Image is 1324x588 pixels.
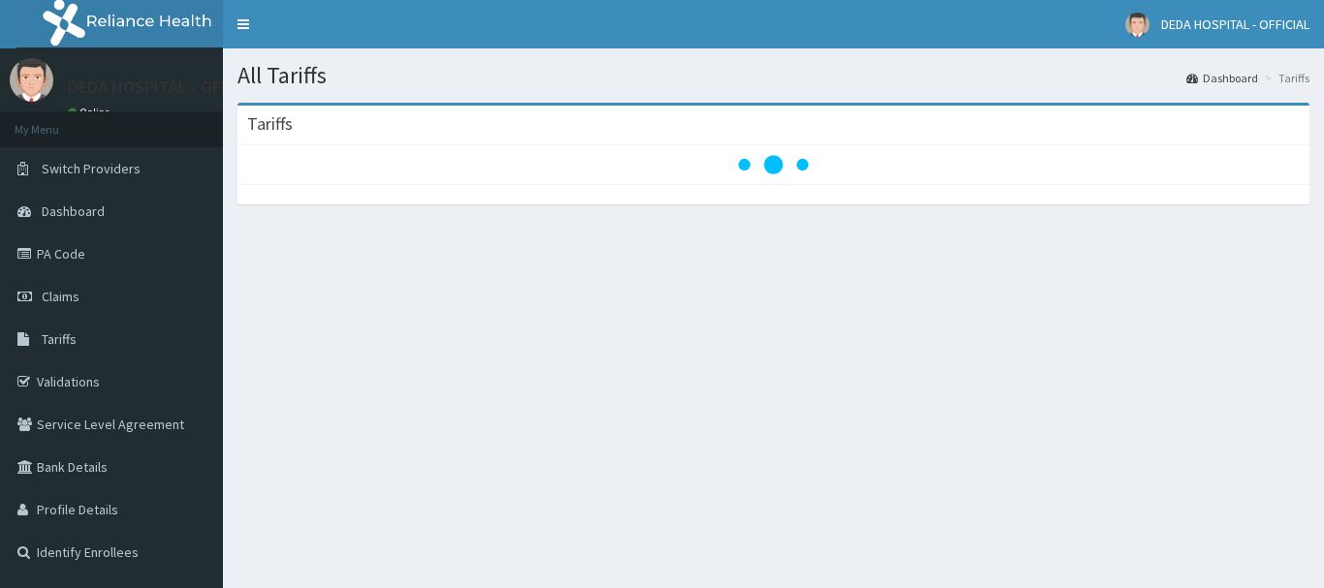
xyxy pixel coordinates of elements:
[68,106,114,119] a: Online
[247,115,293,133] h3: Tariffs
[1161,15,1309,33] span: DEDA HOSPITAL - OFFICIAL
[68,78,268,96] p: DEDA HOSPITAL - OFFICIAL
[42,202,105,220] span: Dashboard
[237,63,1309,88] h1: All Tariffs
[1186,70,1258,86] a: Dashboard
[10,58,53,102] img: User Image
[42,160,141,177] span: Switch Providers
[1260,70,1309,86] li: Tariffs
[42,288,79,305] span: Claims
[1125,13,1150,37] img: User Image
[735,126,812,203] svg: audio-loading
[42,330,77,348] span: Tariffs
